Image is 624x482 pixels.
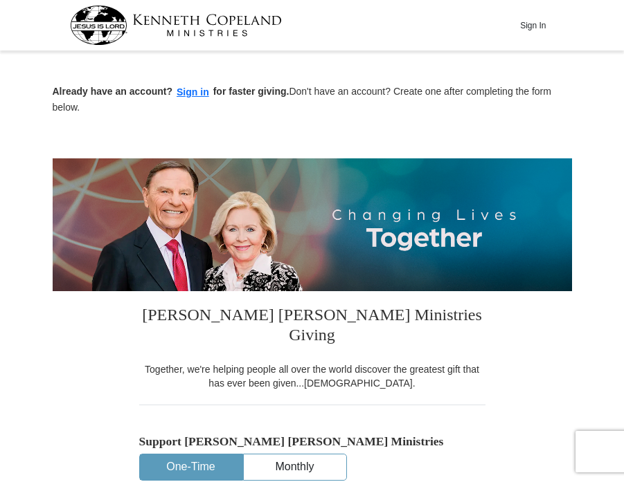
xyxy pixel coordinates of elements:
[53,86,289,97] strong: Already have an account? for faster giving.
[70,6,282,45] img: kcm-header-logo.svg
[53,84,572,114] p: Don't have an account? Create one after completing the form below.
[139,362,485,390] div: Together, we're helping people all over the world discover the greatest gift that has ever been g...
[139,291,485,362] h3: [PERSON_NAME] [PERSON_NAME] Ministries Giving
[512,15,554,36] button: Sign In
[140,454,242,480] button: One-Time
[139,434,485,449] h5: Support [PERSON_NAME] [PERSON_NAME] Ministries
[172,84,213,100] button: Sign in
[244,454,346,480] button: Monthly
